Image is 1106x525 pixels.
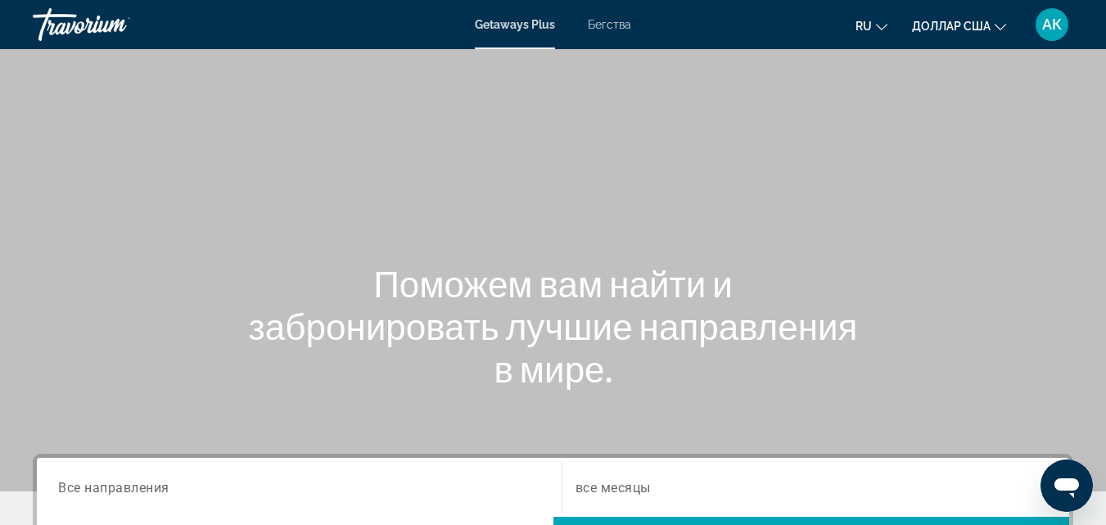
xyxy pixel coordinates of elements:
[58,478,540,498] input: Select destination
[588,18,631,31] a: Бегства
[855,14,887,38] button: Изменить язык
[246,262,860,390] h1: Поможем вам найти и забронировать лучшие направления в мире.
[855,20,872,33] font: ru
[475,18,555,31] a: Getaways Plus
[33,3,196,46] a: Травориум
[1031,7,1073,42] button: Меню пользователя
[1041,459,1093,512] iframe: Кнопка запуска окна обмена сообщениями
[912,14,1006,38] button: Изменить валюту
[576,480,651,496] span: все месяцы
[912,20,991,33] font: доллар США
[58,479,169,495] span: Все направления
[1042,16,1062,33] font: АК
